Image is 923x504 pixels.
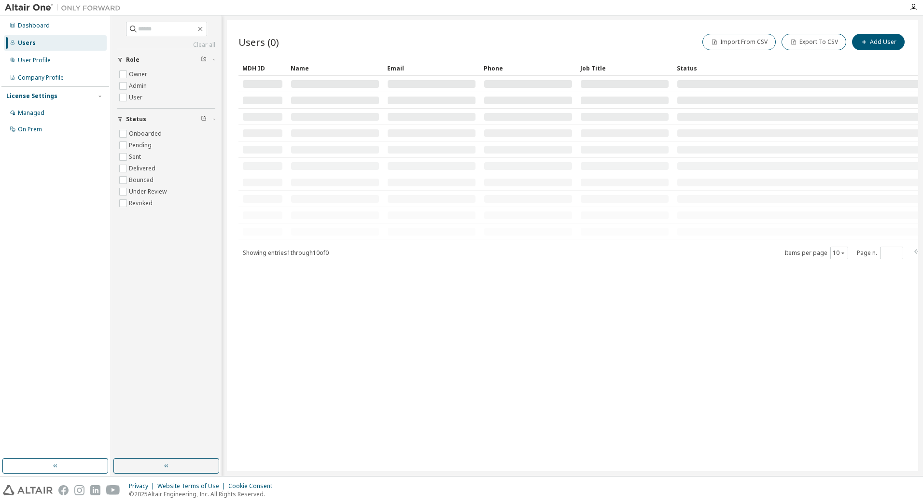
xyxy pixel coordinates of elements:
div: Company Profile [18,74,64,82]
button: Status [117,109,215,130]
div: Privacy [129,482,157,490]
label: Owner [129,69,149,80]
span: Role [126,56,140,64]
span: Items per page [784,247,848,259]
p: © 2025 Altair Engineering, Inc. All Rights Reserved. [129,490,278,498]
div: Cookie Consent [228,482,278,490]
div: User Profile [18,56,51,64]
button: Export To CSV [782,34,846,50]
div: Users [18,39,36,47]
img: linkedin.svg [90,485,100,495]
label: Pending [129,140,154,151]
label: Revoked [129,197,154,209]
label: User [129,92,144,103]
label: Under Review [129,186,168,197]
button: Import From CSV [702,34,776,50]
img: instagram.svg [74,485,84,495]
button: 10 [833,249,846,257]
button: Role [117,49,215,70]
label: Delivered [129,163,157,174]
div: MDH ID [242,60,283,76]
span: Clear filter [201,115,207,123]
div: Managed [18,109,44,117]
div: Name [291,60,379,76]
div: Dashboard [18,22,50,29]
img: Altair One [5,3,126,13]
span: Clear filter [201,56,207,64]
img: facebook.svg [58,485,69,495]
div: On Prem [18,126,42,133]
label: Admin [129,80,149,92]
a: Clear all [117,41,215,49]
div: Website Terms of Use [157,482,228,490]
div: Job Title [580,60,669,76]
label: Sent [129,151,143,163]
div: Phone [484,60,573,76]
div: Email [387,60,476,76]
span: Users (0) [238,35,279,49]
span: Showing entries 1 through 10 of 0 [243,249,329,257]
img: youtube.svg [106,485,120,495]
img: altair_logo.svg [3,485,53,495]
span: Status [126,115,146,123]
label: Onboarded [129,128,164,140]
div: License Settings [6,92,57,100]
span: Page n. [857,247,903,259]
button: Add User [852,34,905,50]
label: Bounced [129,174,155,186]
